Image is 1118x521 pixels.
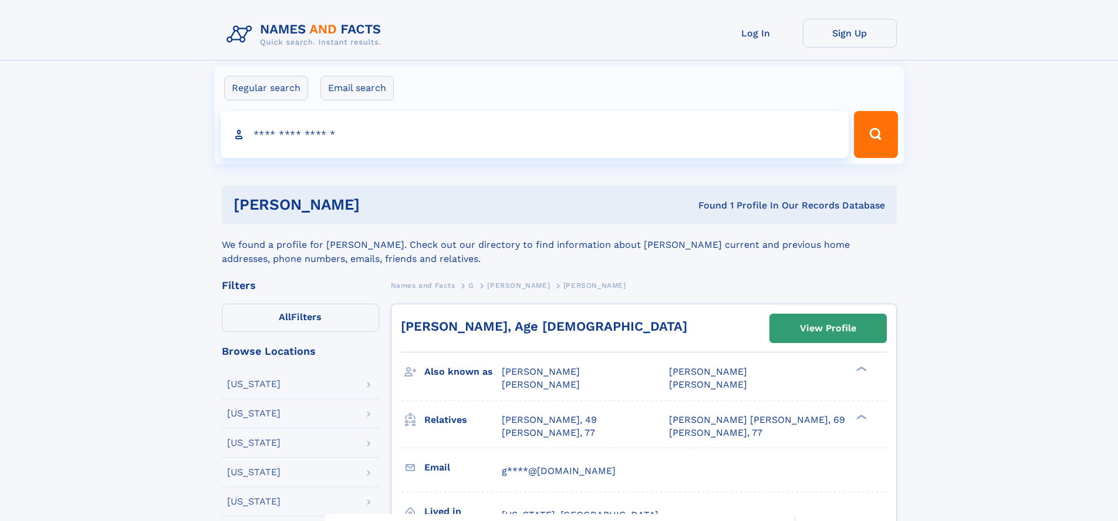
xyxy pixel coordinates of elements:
[803,19,897,48] a: Sign Up
[502,379,580,390] span: [PERSON_NAME]
[502,366,580,377] span: [PERSON_NAME]
[669,366,747,377] span: [PERSON_NAME]
[401,319,687,334] a: [PERSON_NAME], Age [DEMOGRAPHIC_DATA]
[222,346,379,357] div: Browse Locations
[227,468,281,477] div: [US_STATE]
[854,111,897,158] button: Search Button
[222,224,897,266] div: We found a profile for [PERSON_NAME]. Check out our directory to find information about [PERSON_N...
[227,409,281,418] div: [US_STATE]
[227,497,281,506] div: [US_STATE]
[234,197,529,212] h1: [PERSON_NAME]
[391,278,455,293] a: Names and Facts
[800,315,856,342] div: View Profile
[502,509,658,520] span: [US_STATE], [GEOGRAPHIC_DATA]
[227,438,281,448] div: [US_STATE]
[224,76,308,100] label: Regular search
[221,111,849,158] input: search input
[669,379,747,390] span: [PERSON_NAME]
[279,311,291,322] span: All
[424,362,502,382] h3: Also known as
[502,414,597,426] a: [PERSON_NAME], 49
[487,281,550,290] span: [PERSON_NAME]
[222,280,379,291] div: Filters
[227,379,281,389] div: [US_STATE]
[222,304,379,332] label: Filters
[770,314,886,342] a: View Profile
[424,410,502,430] h3: Relatives
[853,413,867,421] div: ❯
[222,19,391,51] img: Logo Names and Facts
[468,278,474,293] a: G
[669,426,762,439] a: [PERSON_NAME], 77
[320,76,394,100] label: Email search
[529,199,885,212] div: Found 1 Profile In Our Records Database
[487,278,550,293] a: [PERSON_NAME]
[709,19,803,48] a: Log In
[424,458,502,478] h3: Email
[853,365,867,373] div: ❯
[468,281,474,290] span: G
[563,281,626,290] span: [PERSON_NAME]
[502,426,595,439] a: [PERSON_NAME], 77
[669,414,845,426] a: [PERSON_NAME] [PERSON_NAME], 69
